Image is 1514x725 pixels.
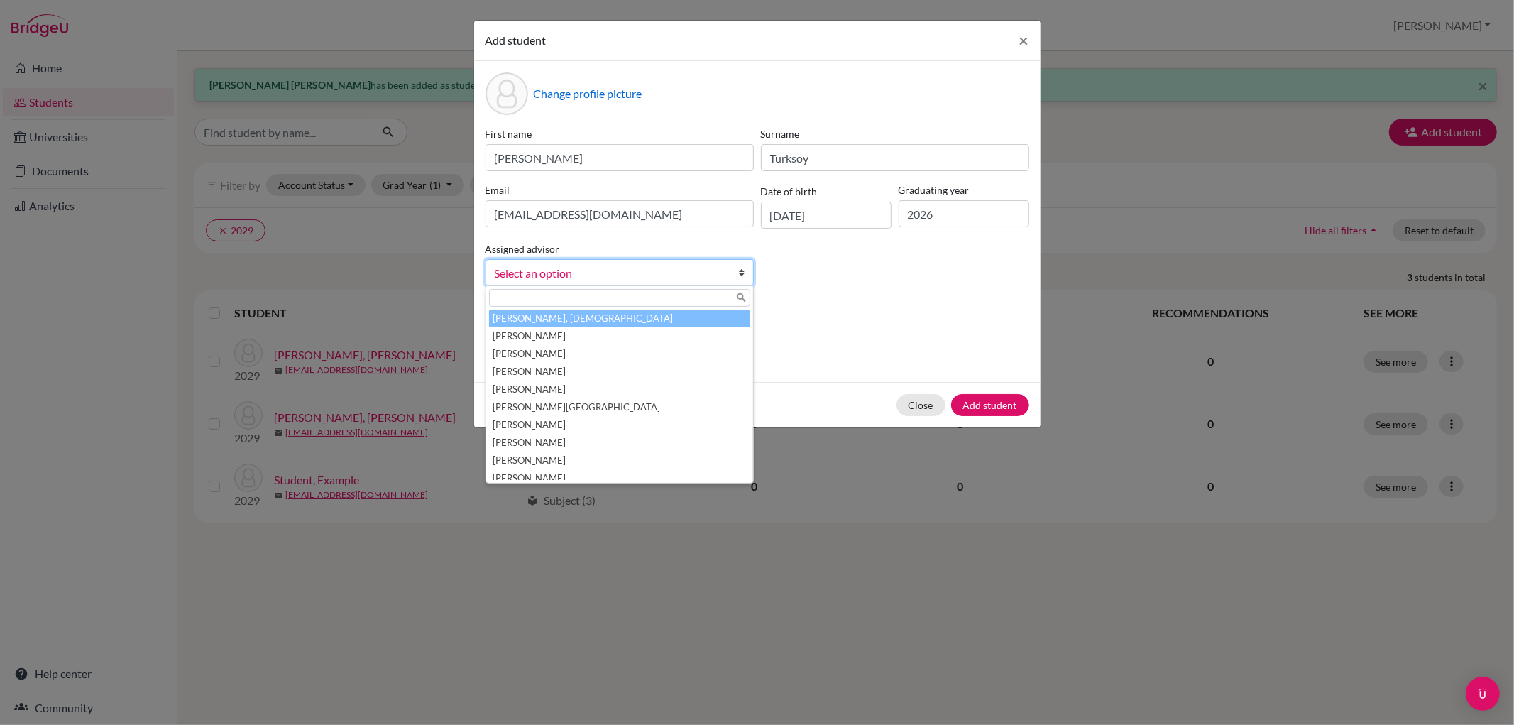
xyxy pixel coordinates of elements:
[761,202,892,229] input: dd/mm/yyyy
[1008,21,1041,60] button: Close
[495,264,726,283] span: Select an option
[489,345,750,363] li: [PERSON_NAME]
[896,394,945,416] button: Close
[489,363,750,381] li: [PERSON_NAME]
[486,182,754,197] label: Email
[486,33,547,47] span: Add student
[489,416,750,434] li: [PERSON_NAME]
[489,327,750,345] li: [PERSON_NAME]
[1466,677,1500,711] div: Open Intercom Messenger
[951,394,1029,416] button: Add student
[486,309,1029,326] p: Parents
[489,469,750,487] li: [PERSON_NAME]
[761,184,818,199] label: Date of birth
[489,381,750,398] li: [PERSON_NAME]
[489,434,750,452] li: [PERSON_NAME]
[486,126,754,141] label: First name
[899,182,1029,197] label: Graduating year
[489,310,750,327] li: [PERSON_NAME], [DEMOGRAPHIC_DATA]
[489,398,750,416] li: [PERSON_NAME][GEOGRAPHIC_DATA]
[486,241,560,256] label: Assigned advisor
[761,126,1029,141] label: Surname
[486,72,528,115] div: Profile picture
[489,452,750,469] li: [PERSON_NAME]
[1019,30,1029,50] span: ×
